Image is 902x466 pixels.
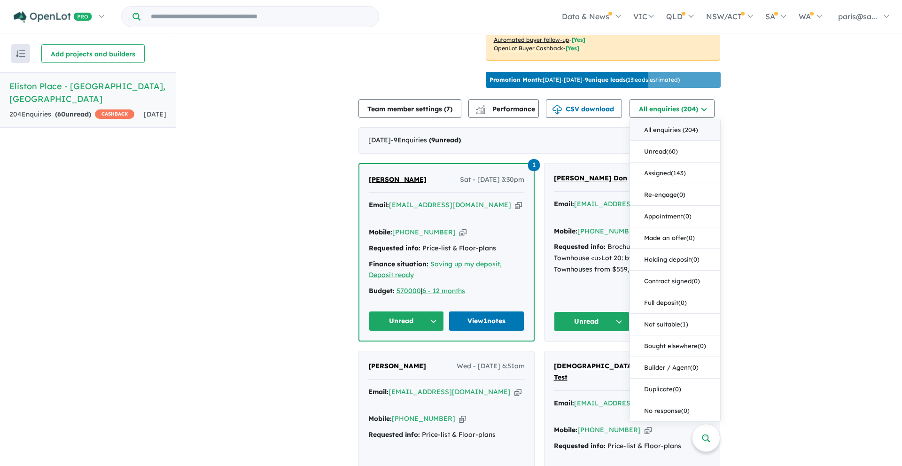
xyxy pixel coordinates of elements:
[392,414,455,423] a: [PHONE_NUMBER]
[514,387,521,397] button: Copy
[554,361,647,383] a: [DEMOGRAPHIC_DATA] Test
[392,228,456,236] a: [PHONE_NUMBER]
[554,311,630,332] button: Unread
[515,200,522,210] button: Copy
[577,426,641,434] a: [PHONE_NUMBER]
[368,362,426,370] span: [PERSON_NAME]
[9,109,134,120] div: 204 Enquir ies
[645,425,652,435] button: Copy
[429,136,461,144] strong: ( unread)
[572,36,585,43] span: [Yes]
[368,429,525,441] div: Price-list & Floor-plans
[369,175,427,184] span: [PERSON_NAME]
[630,206,720,227] button: Appointment(0)
[554,362,635,381] span: [DEMOGRAPHIC_DATA] Test
[554,173,627,184] a: [PERSON_NAME] Don
[528,158,540,171] a: 1
[630,163,720,184] button: Assigned(143)
[630,292,720,314] button: Full deposit(0)
[554,174,627,182] span: [PERSON_NAME] Don
[554,242,606,251] strong: Requested info:
[369,311,444,331] button: Unread
[369,201,389,209] strong: Email:
[630,119,720,141] button: All enquiries (204)
[554,241,710,275] div: Brochure & Inclusions, Townhouse <u>Lot 20: by Burbank Urban</u>, Townhouses from $559,900
[391,136,461,144] span: - 9 Enquir ies
[369,286,524,297] div: |
[554,227,577,235] strong: Mobile:
[369,260,502,280] a: Saving up my deposit, Deposit ready
[630,335,720,357] button: Bought elsewhere(0)
[630,227,720,249] button: Made an offer(0)
[95,109,134,119] span: CASHBACK
[528,159,540,171] span: 1
[369,243,524,254] div: Price-list & Floor-plans
[459,227,467,237] button: Copy
[459,414,466,424] button: Copy
[16,50,25,57] img: sort.svg
[630,400,720,421] button: No response(0)
[477,105,535,113] span: Performance
[630,357,720,379] button: Builder / Agent(0)
[574,399,696,407] a: [EMAIL_ADDRESS][DOMAIN_NAME]
[41,44,145,63] button: Add projects and builders
[389,201,511,209] a: [EMAIL_ADDRESS][DOMAIN_NAME]
[358,99,461,118] button: Team member settings (7)
[389,388,511,396] a: [EMAIL_ADDRESS][DOMAIN_NAME]
[368,430,420,439] strong: Requested info:
[577,227,641,235] a: [PHONE_NUMBER]
[369,260,428,268] strong: Finance situation:
[368,388,389,396] strong: Email:
[358,127,720,154] div: [DATE]
[431,136,435,144] span: 9
[369,228,392,236] strong: Mobile:
[476,105,484,110] img: line-chart.svg
[490,76,543,83] b: Promotion Month:
[397,287,421,295] a: 570000
[630,271,720,292] button: Contract signed(0)
[630,119,721,422] div: All enquiries (204)
[546,99,622,118] button: CSV download
[368,361,426,372] a: [PERSON_NAME]
[460,174,524,186] span: Sat - [DATE] 3:30pm
[630,184,720,206] button: Re-engage(0)
[554,442,606,450] strong: Requested info:
[554,399,574,407] strong: Email:
[630,379,720,400] button: Duplicate(0)
[14,11,92,23] img: Openlot PRO Logo White
[554,441,710,452] div: Price-list & Floor-plans
[630,314,720,335] button: Not suitable(1)
[369,244,420,252] strong: Requested info:
[55,110,91,118] strong: ( unread)
[449,311,524,331] a: View1notes
[57,110,65,118] span: 60
[476,108,485,114] img: bar-chart.svg
[630,249,720,271] button: Holding deposit(0)
[142,7,377,27] input: Try estate name, suburb, builder or developer
[552,105,562,115] img: download icon
[630,99,715,118] button: All enquiries (204)
[494,45,563,52] u: OpenLot Buyer Cashback
[368,414,392,423] strong: Mobile:
[494,36,569,43] u: Automated buyer follow-up
[422,287,465,295] a: 6 - 12 months
[369,287,395,295] strong: Budget:
[630,141,720,163] button: Unread(60)
[554,200,574,208] strong: Email:
[9,80,166,105] h5: Eliston Place - [GEOGRAPHIC_DATA] , [GEOGRAPHIC_DATA]
[457,361,525,372] span: Wed - [DATE] 6:51am
[574,200,696,208] a: [EMAIL_ADDRESS][DOMAIN_NAME]
[468,99,539,118] button: Performance
[566,45,579,52] span: [Yes]
[490,76,680,84] p: [DATE] - [DATE] - ( 13 leads estimated)
[585,76,626,83] b: 9 unique leads
[554,426,577,434] strong: Mobile:
[838,12,877,21] span: paris@sa...
[446,105,450,113] span: 7
[144,110,166,118] span: [DATE]
[369,174,427,186] a: [PERSON_NAME]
